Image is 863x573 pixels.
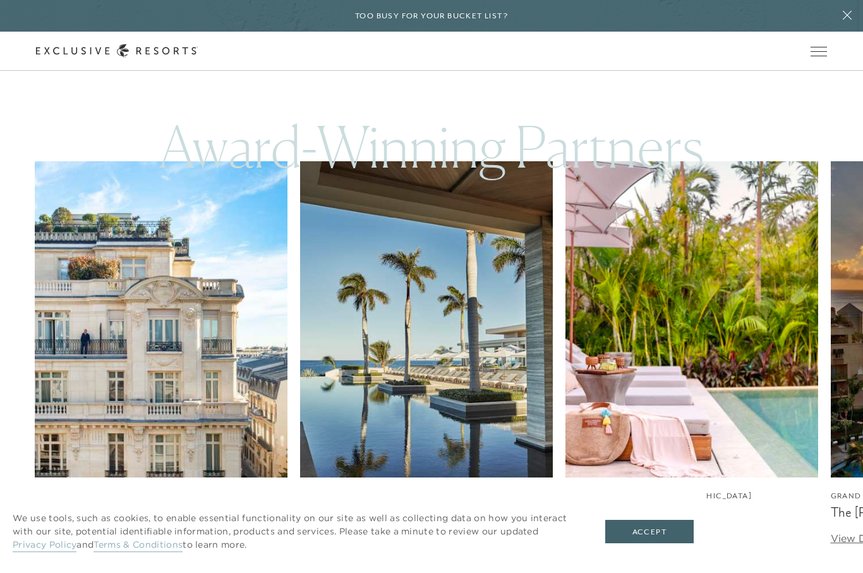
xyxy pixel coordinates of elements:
a: [GEOGRAPHIC_DATA], [GEOGRAPHIC_DATA]The [GEOGRAPHIC_DATA]View Destination [35,161,287,546]
a: Privacy Policy [13,539,76,552]
a: Anguilla, [GEOGRAPHIC_DATA]The Four Seasons AnguillaView Destination [300,161,553,546]
button: Open navigation [811,47,827,56]
p: We use tools, such as cookies, to enable essential functionality on our site as well as collectin... [13,512,580,551]
h6: Too busy for your bucket list? [355,10,508,22]
a: [GEOGRAPHIC_DATA], [GEOGRAPHIC_DATA]Rosewood MayakobaView Destination [565,161,818,546]
button: Accept [605,520,694,544]
a: Terms & Conditions [94,539,183,552]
